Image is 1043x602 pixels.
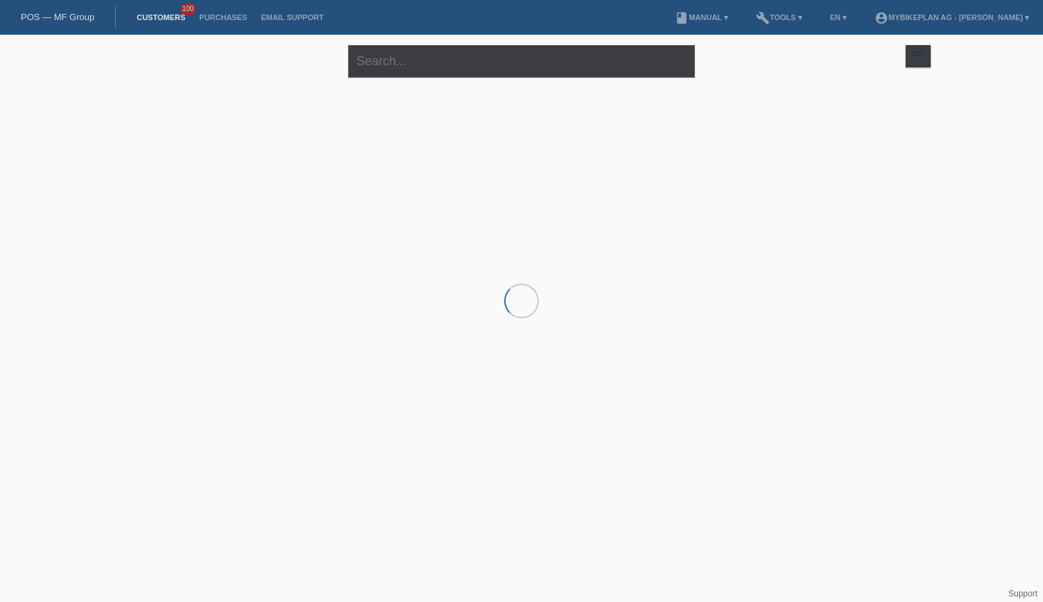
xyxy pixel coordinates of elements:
[254,13,330,21] a: Email Support
[180,3,197,15] span: 100
[868,13,1036,21] a: account_circleMybikeplan AG - [PERSON_NAME] ▾
[130,13,192,21] a: Customers
[823,13,854,21] a: EN ▾
[749,13,809,21] a: buildTools ▾
[911,48,926,63] i: filter_list
[668,13,735,21] a: bookManual ▾
[348,45,695,78] input: Search...
[756,11,770,25] i: build
[21,12,94,22] a: POS — MF Group
[1008,589,1037,599] a: Support
[675,11,689,25] i: book
[192,13,254,21] a: Purchases
[874,11,888,25] i: account_circle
